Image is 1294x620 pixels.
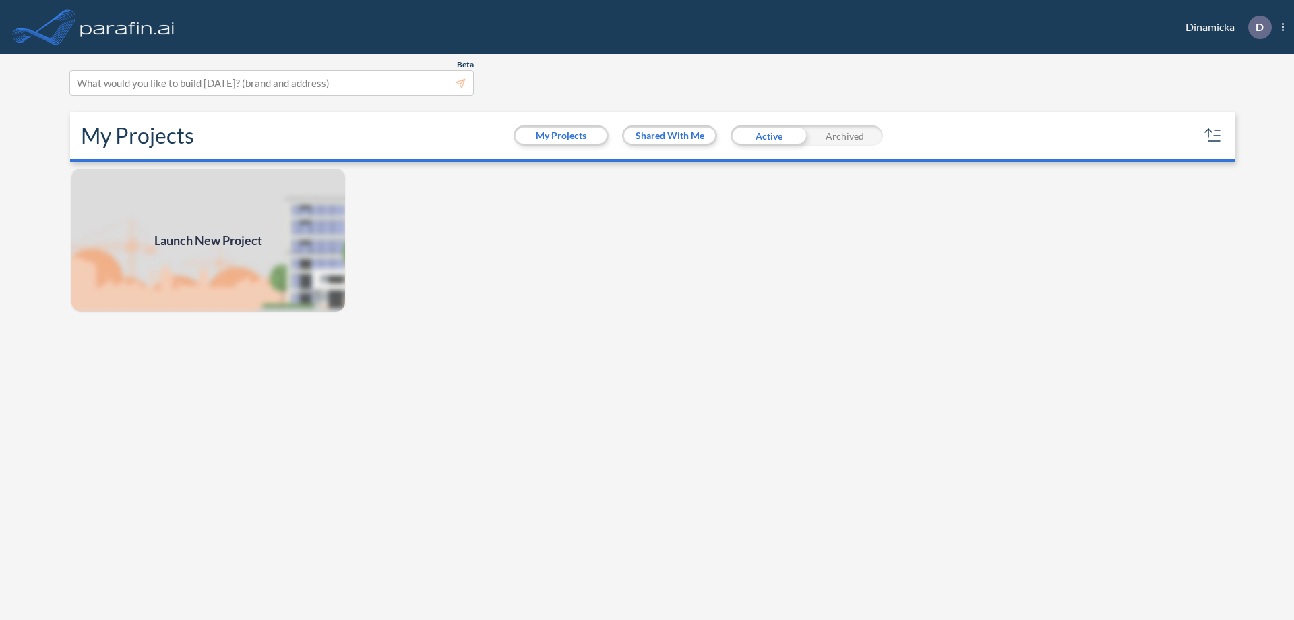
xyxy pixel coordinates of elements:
[154,231,262,250] span: Launch New Project
[1165,16,1284,39] div: Dinamicka
[1256,21,1264,33] p: D
[457,59,474,70] span: Beta
[1202,125,1224,146] button: sort
[807,125,883,146] div: Archived
[624,128,715,144] button: Shared With Me
[81,123,194,148] h2: My Projects
[516,128,607,144] button: My Projects
[70,167,346,313] img: add
[78,13,177,40] img: logo
[70,167,346,313] a: Launch New Project
[731,125,807,146] div: Active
